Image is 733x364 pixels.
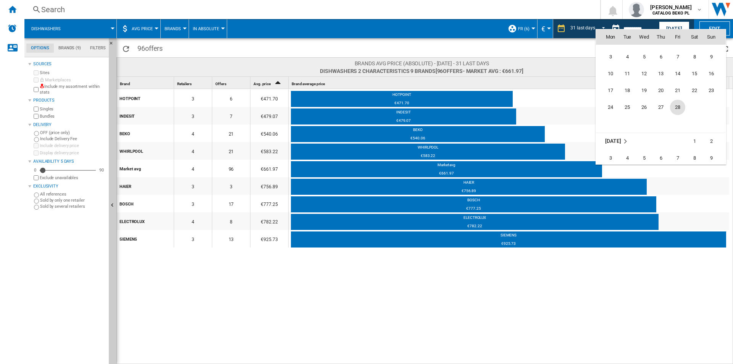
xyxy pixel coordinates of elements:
span: 28 [670,100,685,115]
span: 25 [620,100,635,115]
th: Sun [703,29,726,45]
td: Wednesday February 26 2025 [636,99,652,116]
td: Thursday February 20 2025 [652,82,669,99]
td: Thursday February 6 2025 [652,49,669,65]
td: Sunday February 23 2025 [703,82,726,99]
td: Wednesday February 12 2025 [636,65,652,82]
th: Tue [619,29,636,45]
tr: Week 2 [596,49,726,65]
span: 14 [670,66,685,81]
td: Tuesday March 4 2025 [619,150,636,167]
td: Monday February 17 2025 [596,82,619,99]
td: Friday March 7 2025 [669,150,686,167]
span: 27 [653,100,668,115]
span: 24 [603,100,618,115]
th: Fri [669,29,686,45]
td: Saturday March 8 2025 [686,150,703,167]
span: 10 [603,66,618,81]
span: 7 [670,150,685,166]
td: Friday February 21 2025 [669,82,686,99]
tr: Week 4 [596,82,726,99]
td: Tuesday February 18 2025 [619,82,636,99]
td: Saturday February 22 2025 [686,82,703,99]
span: 9 [704,49,719,65]
td: Saturday February 8 2025 [686,49,703,65]
span: 26 [636,100,652,115]
td: Monday February 3 2025 [596,49,619,65]
span: 15 [687,66,702,81]
td: Friday February 7 2025 [669,49,686,65]
th: Sat [686,29,703,45]
tr: Week 3 [596,65,726,82]
span: 5 [636,150,652,166]
td: Monday February 24 2025 [596,99,619,116]
span: 2 [704,134,719,149]
span: 21 [670,83,685,98]
td: Friday February 14 2025 [669,65,686,82]
td: Friday February 28 2025 [669,99,686,116]
span: 16 [704,66,719,81]
span: 8 [687,150,702,166]
td: Sunday February 9 2025 [703,49,726,65]
span: 12 [636,66,652,81]
td: Monday February 10 2025 [596,65,619,82]
td: Tuesday February 4 2025 [619,49,636,65]
td: March 2025 [596,133,652,150]
span: 18 [620,83,635,98]
td: Sunday March 9 2025 [703,150,726,167]
span: [DATE] [605,138,621,144]
td: Wednesday March 5 2025 [636,150,652,167]
tr: Week 1 [596,133,726,150]
span: 9 [704,150,719,166]
span: 8 [687,49,702,65]
md-calendar: Calendar [596,29,726,164]
td: Thursday February 27 2025 [652,99,669,116]
td: Thursday February 13 2025 [652,65,669,82]
td: Saturday March 1 2025 [686,133,703,150]
tr: Week 5 [596,99,726,116]
td: Tuesday February 25 2025 [619,99,636,116]
td: Tuesday February 11 2025 [619,65,636,82]
td: Thursday March 6 2025 [652,150,669,167]
td: Sunday February 16 2025 [703,65,726,82]
td: Sunday March 2 2025 [703,133,726,150]
span: 11 [620,66,635,81]
span: 3 [603,150,618,166]
span: 4 [620,49,635,65]
tr: Week undefined [596,116,726,133]
span: 20 [653,83,668,98]
span: 13 [653,66,668,81]
th: Thu [652,29,669,45]
span: 7 [670,49,685,65]
td: Wednesday February 19 2025 [636,82,652,99]
td: Monday March 3 2025 [596,150,619,167]
tr: Week 2 [596,150,726,167]
span: 1 [687,134,702,149]
span: 17 [603,83,618,98]
span: 4 [620,150,635,166]
th: Mon [596,29,619,45]
span: 23 [704,83,719,98]
span: 6 [653,49,668,65]
td: Wednesday February 5 2025 [636,49,652,65]
span: 3 [603,49,618,65]
span: 19 [636,83,652,98]
span: 5 [636,49,652,65]
span: 22 [687,83,702,98]
td: Saturday February 15 2025 [686,65,703,82]
th: Wed [636,29,652,45]
span: 6 [653,150,668,166]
